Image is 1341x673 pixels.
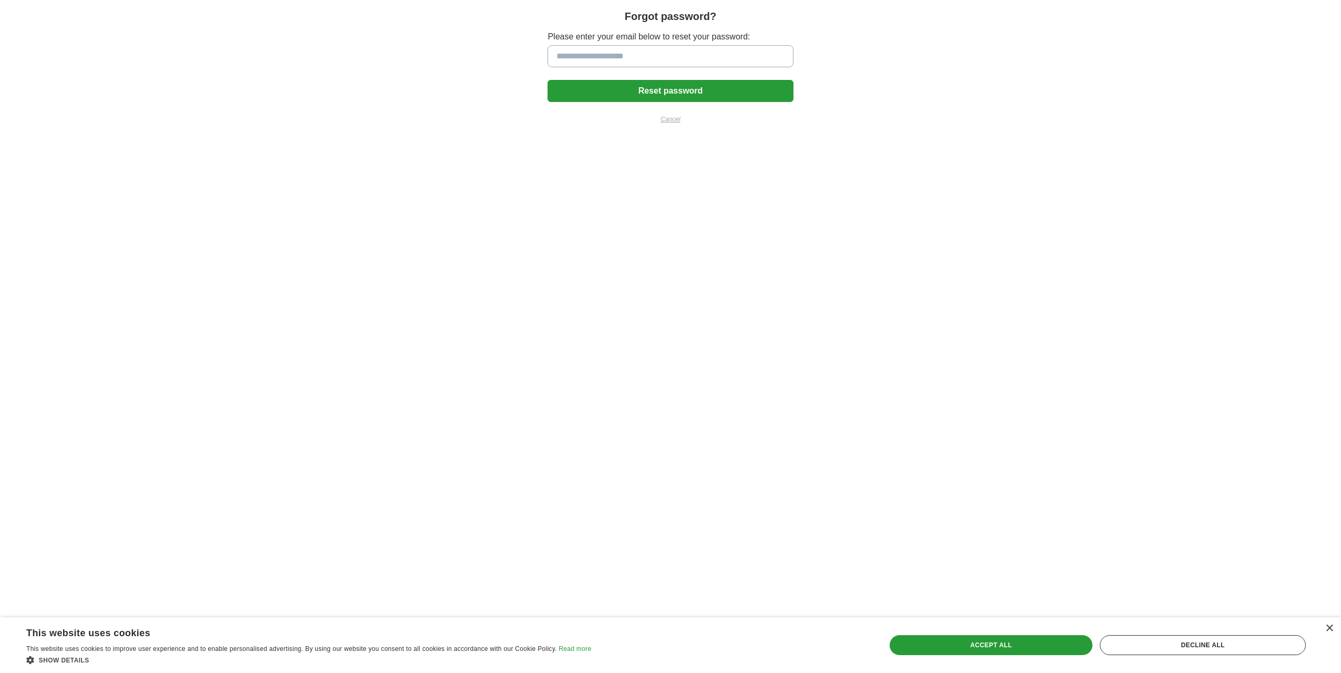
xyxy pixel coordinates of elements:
div: Accept all [890,635,1092,655]
a: Read more, opens a new window [559,645,591,652]
div: Close [1325,625,1333,633]
span: This website uses cookies to improve user experience and to enable personalised advertising. By u... [26,645,557,652]
h1: Forgot password? [625,8,716,24]
div: This website uses cookies [26,624,565,639]
button: Reset password [548,80,793,102]
div: Show details [26,655,591,665]
div: Decline all [1100,635,1306,655]
span: Show details [39,657,89,664]
label: Please enter your email below to reset your password: [548,30,793,43]
a: Cancel [548,115,793,124]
